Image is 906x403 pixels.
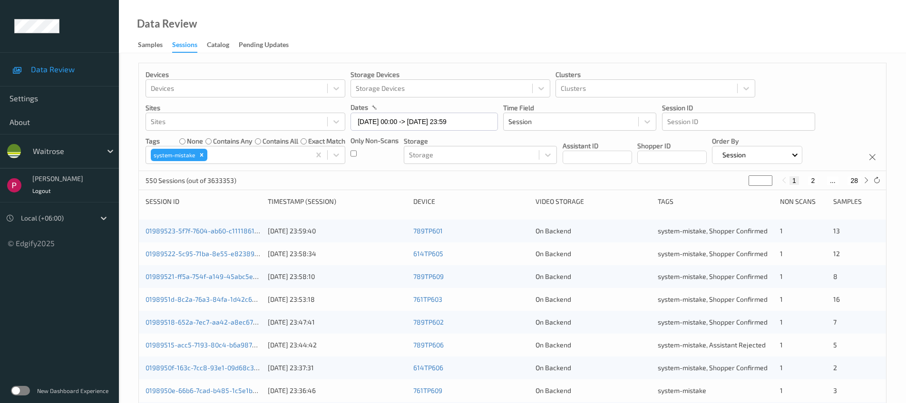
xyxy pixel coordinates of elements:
[239,38,298,52] a: Pending Updates
[213,136,252,146] label: contains any
[413,318,444,326] a: 789TP602
[780,249,783,258] span: 1
[808,176,818,185] button: 2
[172,40,197,53] div: Sessions
[207,38,239,52] a: Catalog
[413,272,444,280] a: 789TP609
[780,318,783,326] span: 1
[146,70,345,79] p: Devices
[662,103,815,113] p: Session ID
[172,38,207,53] a: Sessions
[658,386,706,394] span: system-mistake
[138,40,163,52] div: Samples
[146,227,270,235] a: 01989523-5f7f-7604-ab60-c11118614d29
[536,295,651,304] div: On Backend
[268,317,407,327] div: [DATE] 23:47:41
[833,386,837,394] span: 3
[151,149,196,161] div: system-mistake
[146,249,277,258] a: 01989522-5c95-71ba-8e55-e823898d14e0
[351,70,550,79] p: Storage Devices
[268,340,407,350] div: [DATE] 23:44:42
[146,272,273,280] a: 01989521-ff5a-754f-a149-45abc5e4c28a
[268,249,407,259] div: [DATE] 23:58:34
[413,227,443,235] a: 789TP601
[833,364,837,372] span: 2
[413,341,444,349] a: 789TP606
[146,318,273,326] a: 01989518-652a-7ec7-aa42-a8ec676ef015
[263,136,298,146] label: contains all
[268,295,407,304] div: [DATE] 23:53:18
[536,340,651,350] div: On Backend
[187,136,203,146] label: none
[719,150,749,160] p: Session
[555,70,755,79] p: Clusters
[536,363,651,373] div: On Backend
[833,295,840,303] span: 16
[658,249,768,258] span: system-mistake, Shopper Confirmed
[268,226,407,236] div: [DATE] 23:59:40
[563,141,632,151] p: Assistant ID
[658,227,768,235] span: system-mistake, Shopper Confirmed
[268,197,407,206] div: Timestamp (Session)
[137,19,197,29] div: Data Review
[536,197,651,206] div: Video Storage
[658,318,768,326] span: system-mistake, Shopper Confirmed
[413,197,529,206] div: Device
[827,176,838,185] button: ...
[413,249,443,258] a: 614TP605
[658,272,768,280] span: system-mistake, Shopper Confirmed
[536,272,651,281] div: On Backend
[351,136,399,145] p: Only Non-Scans
[658,197,773,206] div: Tags
[637,141,707,151] p: Shopper ID
[658,364,768,372] span: system-mistake, Shopper Confirmed
[207,40,229,52] div: Catalog
[239,40,289,52] div: Pending Updates
[503,103,656,113] p: Time Field
[196,149,207,161] div: Remove system-mistake
[146,176,236,185] p: 550 Sessions (out of 3633353)
[833,341,837,349] span: 5
[146,341,274,349] a: 01989515-acc5-7193-80c4-b6a987e160d0
[780,364,783,372] span: 1
[789,176,799,185] button: 1
[848,176,861,185] button: 28
[658,295,768,303] span: system-mistake, Shopper Confirmed
[146,103,345,113] p: Sites
[658,341,766,349] span: system-mistake, Assistant Rejected
[780,197,826,206] div: Non Scans
[146,295,273,303] a: 0198951d-8c2a-76a3-84fa-1d42c69e9ccc
[413,386,442,394] a: 761TP609
[536,386,651,395] div: On Backend
[833,318,837,326] span: 7
[780,295,783,303] span: 1
[712,136,803,146] p: Order By
[146,386,275,394] a: 0198950e-66b6-7cad-b485-1c5e1be3ad70
[268,272,407,281] div: [DATE] 23:58:10
[413,364,443,372] a: 614TP606
[833,249,840,258] span: 12
[833,227,840,235] span: 13
[780,341,783,349] span: 1
[780,386,783,394] span: 1
[351,103,368,112] p: dates
[413,295,442,303] a: 761TP603
[833,272,838,280] span: 8
[146,197,261,206] div: Session ID
[536,226,651,236] div: On Backend
[268,386,407,395] div: [DATE] 23:36:46
[146,136,160,146] p: Tags
[138,38,172,52] a: Samples
[268,363,407,373] div: [DATE] 23:37:31
[146,364,271,372] a: 0198950f-163c-7cc8-93e1-09d68c381dfb
[536,317,651,327] div: On Backend
[536,249,651,259] div: On Backend
[780,227,783,235] span: 1
[404,136,557,146] p: Storage
[780,272,783,280] span: 1
[833,197,879,206] div: Samples
[308,136,345,146] label: exact match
